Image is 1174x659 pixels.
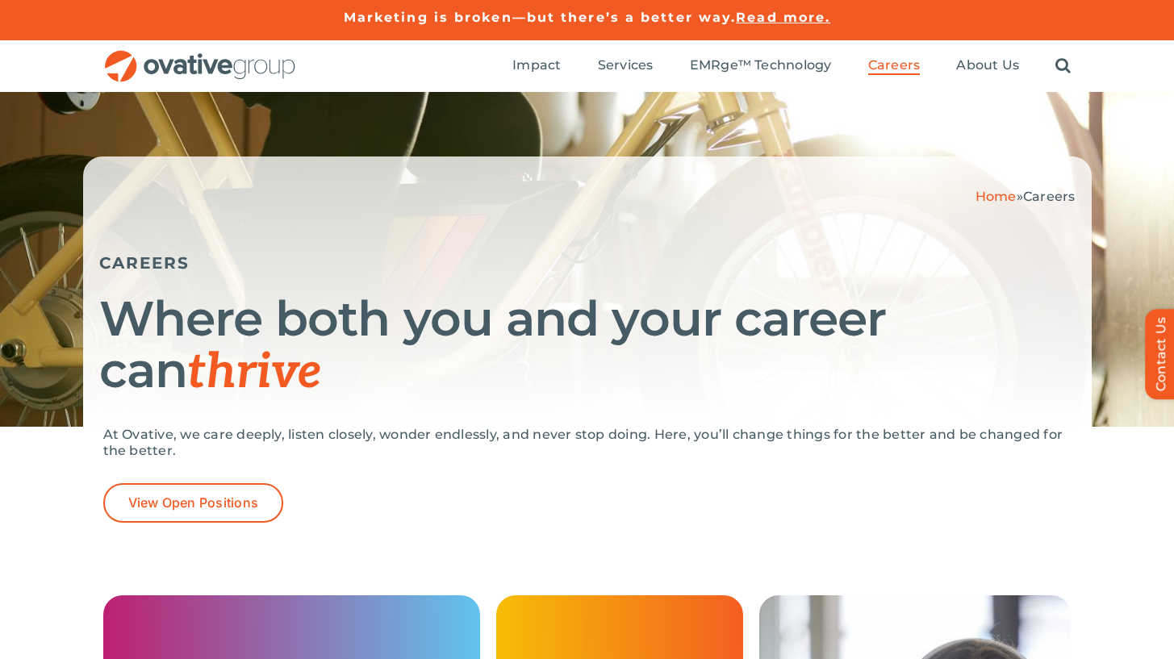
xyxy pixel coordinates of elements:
[344,10,737,25] a: Marketing is broken—but there’s a better way.
[99,253,1076,273] h5: CAREERS
[103,48,297,64] a: OG_Full_horizontal_RGB
[128,495,259,511] span: View Open Positions
[512,40,1071,92] nav: Menu
[956,57,1019,73] span: About Us
[1055,57,1071,75] a: Search
[99,293,1076,398] h1: Where both you and your career can
[103,483,284,523] a: View Open Positions
[598,57,654,73] span: Services
[976,189,1017,204] a: Home
[976,189,1076,204] span: »
[103,427,1072,459] p: At Ovative, we care deeply, listen closely, wonder endlessly, and never stop doing. Here, you’ll ...
[690,57,832,75] a: EMRge™ Technology
[690,57,832,73] span: EMRge™ Technology
[956,57,1019,75] a: About Us
[512,57,561,73] span: Impact
[736,10,830,25] a: Read more.
[187,344,322,402] span: thrive
[868,57,921,75] a: Careers
[868,57,921,73] span: Careers
[598,57,654,75] a: Services
[1023,189,1076,204] span: Careers
[512,57,561,75] a: Impact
